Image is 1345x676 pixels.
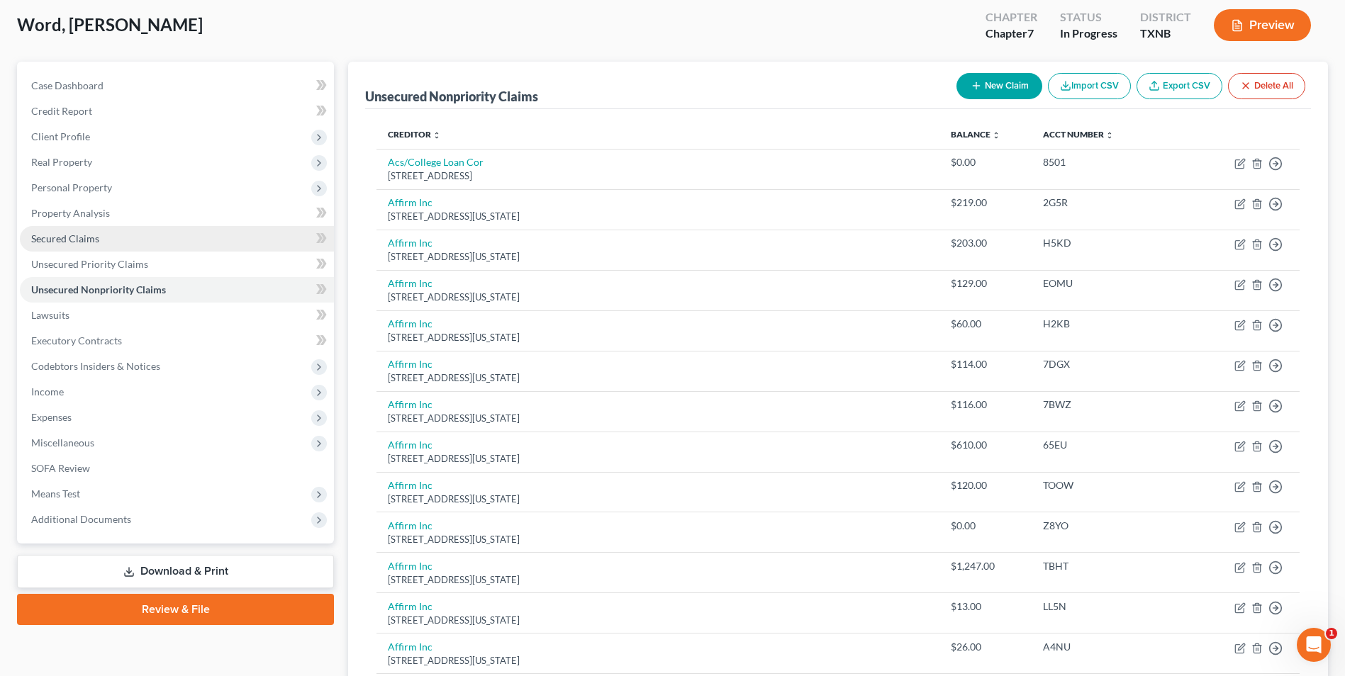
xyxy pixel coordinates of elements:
div: [STREET_ADDRESS][US_STATE] [388,533,928,546]
span: Word, [PERSON_NAME] [17,14,203,35]
div: [STREET_ADDRESS][US_STATE] [388,654,928,667]
a: SOFA Review [20,456,334,481]
div: 8501 [1043,155,1191,169]
a: Review & File [17,594,334,625]
i: unfold_more [1105,131,1114,140]
span: Income [31,385,64,398]
button: New Claim [956,73,1042,99]
div: $60.00 [951,317,1020,331]
span: Real Property [31,156,92,168]
span: 7 [1027,26,1034,40]
iframe: Intercom live chat [1297,628,1331,662]
div: [STREET_ADDRESS][US_STATE] [388,250,928,264]
span: Unsecured Priority Claims [31,258,148,270]
div: Unsecured Nonpriority Claims [365,88,538,105]
a: Lawsuits [20,303,334,328]
div: $114.00 [951,357,1020,371]
div: [STREET_ADDRESS][US_STATE] [388,452,928,466]
div: [STREET_ADDRESS][US_STATE] [388,371,928,385]
a: Affirm Inc [388,600,432,612]
span: Case Dashboard [31,79,104,91]
div: [STREET_ADDRESS][US_STATE] [388,331,928,344]
div: $610.00 [951,438,1020,452]
div: [STREET_ADDRESS] [388,169,928,183]
div: Z8YO [1043,519,1191,533]
div: [STREET_ADDRESS][US_STATE] [388,412,928,425]
div: $203.00 [951,236,1020,250]
div: $0.00 [951,155,1020,169]
a: Executory Contracts [20,328,334,354]
a: Affirm Inc [388,398,432,410]
a: Acs/College Loan Cor [388,156,484,168]
div: A4NU [1043,640,1191,654]
div: In Progress [1060,26,1117,42]
a: Affirm Inc [388,641,432,653]
div: H2KB [1043,317,1191,331]
span: Personal Property [31,181,112,193]
a: Export CSV [1137,73,1222,99]
div: TOOW [1043,478,1191,492]
a: Affirm Inc [388,519,432,531]
div: $219.00 [951,196,1020,210]
div: Chapter [986,26,1037,42]
a: Acct Number unfold_more [1043,129,1114,140]
span: Lawsuits [31,309,69,321]
div: [STREET_ADDRESS][US_STATE] [388,291,928,304]
a: Affirm Inc [388,439,432,451]
a: Unsecured Nonpriority Claims [20,277,334,303]
span: Means Test [31,488,80,500]
button: Preview [1214,9,1311,41]
div: 65EU [1043,438,1191,452]
span: Executory Contracts [31,334,122,347]
a: Credit Report [20,98,334,124]
a: Secured Claims [20,226,334,252]
div: 7DGX [1043,357,1191,371]
a: Affirm Inc [388,479,432,491]
a: Case Dashboard [20,73,334,98]
div: H5KD [1043,236,1191,250]
div: [STREET_ADDRESS][US_STATE] [388,492,928,506]
div: District [1140,9,1191,26]
div: $129.00 [951,276,1020,291]
span: Miscellaneous [31,436,94,449]
a: Affirm Inc [388,560,432,572]
div: 2G5R [1043,196,1191,210]
div: LL5N [1043,599,1191,614]
a: Affirm Inc [388,237,432,249]
div: [STREET_ADDRESS][US_STATE] [388,614,928,627]
a: Download & Print [17,555,334,588]
span: Property Analysis [31,207,110,219]
span: Credit Report [31,105,92,117]
div: $120.00 [951,478,1020,492]
i: unfold_more [992,131,1000,140]
i: unfold_more [432,131,441,140]
div: TXNB [1140,26,1191,42]
button: Import CSV [1048,73,1131,99]
div: Status [1060,9,1117,26]
span: Unsecured Nonpriority Claims [31,283,166,295]
div: [STREET_ADDRESS][US_STATE] [388,573,928,587]
div: $1,247.00 [951,559,1020,573]
span: Client Profile [31,130,90,142]
span: Secured Claims [31,232,99,244]
span: SOFA Review [31,462,90,474]
div: $0.00 [951,519,1020,533]
div: TBHT [1043,559,1191,573]
div: Chapter [986,9,1037,26]
span: Additional Documents [31,513,131,525]
div: EOMU [1043,276,1191,291]
a: Affirm Inc [388,317,432,329]
button: Delete All [1228,73,1305,99]
div: $13.00 [951,599,1020,614]
a: Affirm Inc [388,196,432,208]
span: 1 [1326,628,1337,639]
span: Codebtors Insiders & Notices [31,360,160,372]
a: Affirm Inc [388,358,432,370]
span: Expenses [31,411,72,423]
a: Balance unfold_more [951,129,1000,140]
div: [STREET_ADDRESS][US_STATE] [388,210,928,223]
a: Creditor unfold_more [388,129,441,140]
a: Affirm Inc [388,277,432,289]
a: Property Analysis [20,201,334,226]
div: $116.00 [951,398,1020,412]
